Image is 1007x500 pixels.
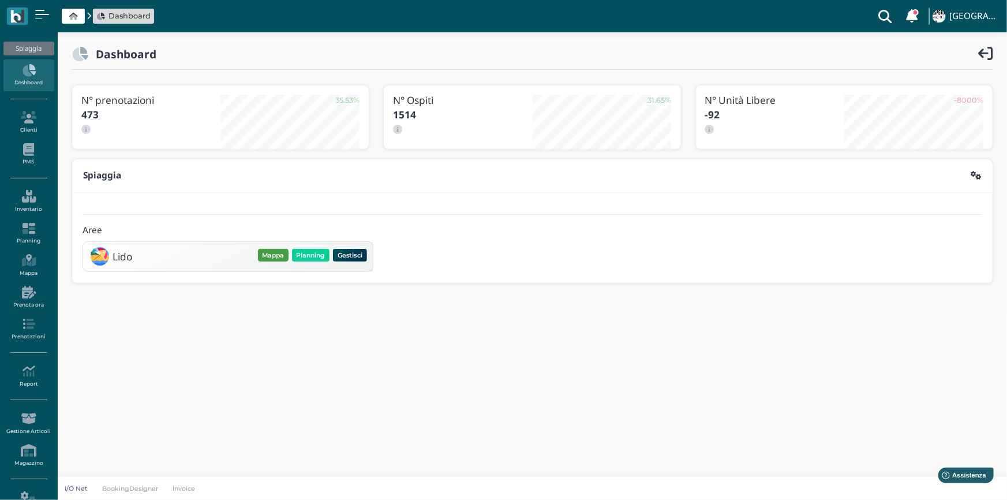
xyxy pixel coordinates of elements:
a: Dashboard [97,10,151,21]
button: Gestisci [333,249,367,262]
span: Dashboard [108,10,151,21]
b: 1514 [393,108,416,121]
iframe: Help widget launcher [925,464,997,490]
img: logo [10,10,24,23]
a: Dashboard [3,59,54,91]
a: Inventario [3,185,54,217]
a: ... [GEOGRAPHIC_DATA] [931,2,1000,30]
a: Prenotazioni [3,313,54,345]
b: Spiaggia [83,169,121,181]
img: ... [933,10,945,23]
button: Planning [292,249,330,262]
h3: Lido [113,251,132,262]
b: 473 [81,108,99,121]
h4: [GEOGRAPHIC_DATA] [949,12,1000,21]
a: Prenota ora [3,281,54,313]
h2: Dashboard [88,48,156,60]
span: Assistenza [34,9,76,18]
h3: N° prenotazioni [81,95,220,106]
div: Spiaggia [3,42,54,55]
h3: N° Ospiti [393,95,532,106]
a: Mappa [3,249,54,281]
button: Mappa [258,249,289,262]
a: PMS [3,139,54,170]
a: Planning [3,218,54,249]
h3: N° Unità Libere [705,95,844,106]
h4: Aree [83,226,102,236]
a: Clienti [3,106,54,138]
b: -92 [705,108,720,121]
